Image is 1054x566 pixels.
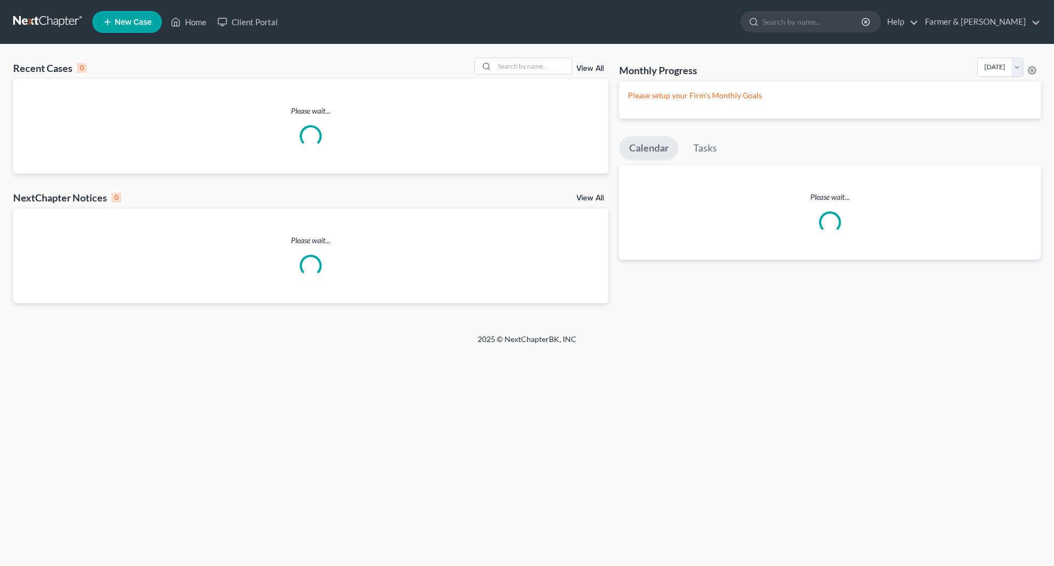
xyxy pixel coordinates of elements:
div: 0 [111,193,121,203]
a: View All [576,194,604,202]
a: Calendar [619,136,679,160]
a: Farmer & [PERSON_NAME] [920,12,1040,32]
p: Please setup your Firm's Monthly Goals [628,90,1032,101]
input: Search by name... [763,12,863,32]
input: Search by name... [495,58,571,74]
a: Tasks [683,136,727,160]
p: Please wait... [13,105,608,116]
div: NextChapter Notices [13,191,121,204]
p: Please wait... [619,192,1041,203]
a: Help [882,12,918,32]
p: Please wait... [13,235,608,246]
div: 0 [77,63,87,73]
h3: Monthly Progress [619,64,697,77]
a: View All [576,65,604,72]
div: 2025 © NextChapterBK, INC [214,334,840,354]
span: New Case [115,18,152,26]
a: Home [165,12,212,32]
a: Client Portal [212,12,283,32]
div: Recent Cases [13,61,87,75]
